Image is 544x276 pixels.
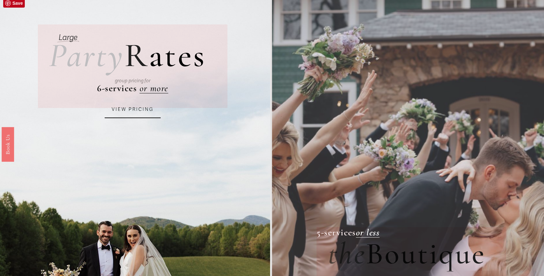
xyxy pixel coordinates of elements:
[59,32,78,42] em: Large
[2,127,14,161] a: Book Us
[366,235,485,272] span: Boutique
[49,35,124,76] em: Party
[49,39,206,72] h2: ates
[328,235,366,272] em: the
[115,78,150,84] em: group pricing for
[124,35,149,76] span: R
[105,101,161,118] a: VIEW PRICING
[317,227,356,238] strong: 5-services
[356,227,380,238] a: or less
